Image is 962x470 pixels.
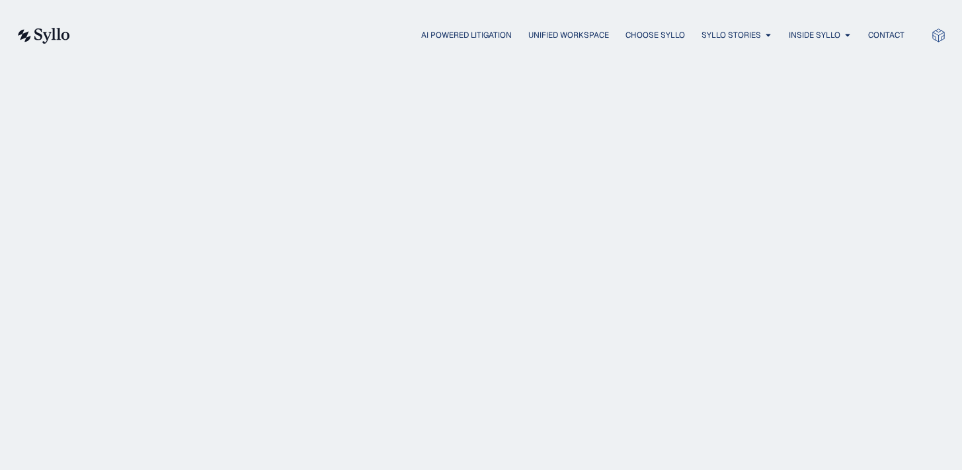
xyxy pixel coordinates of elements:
[701,29,761,41] a: Syllo Stories
[16,28,70,44] img: syllo
[421,29,512,41] a: AI Powered Litigation
[528,29,609,41] a: Unified Workspace
[97,29,904,42] nav: Menu
[625,29,685,41] a: Choose Syllo
[97,29,904,42] div: Menu Toggle
[868,29,904,41] a: Contact
[789,29,840,41] a: Inside Syllo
